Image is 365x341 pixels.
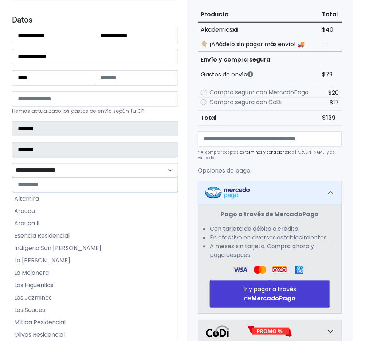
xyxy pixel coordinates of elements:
label: Compra segura con MercadoPago [209,88,309,97]
li: Indígena San [PERSON_NAME] [12,242,178,255]
button: Ir y pagar a través deMercadoPago [210,280,330,308]
td: $79 [319,67,342,82]
img: Amex Logo [293,266,306,274]
li: Los Sauces [12,304,178,317]
li: Las Higuerillas [12,279,178,292]
td: $40 [319,22,342,37]
td: -- [319,37,342,52]
td: 👇🏼 ¡Añádelo sin pagar más envío! 🚚 [198,37,319,52]
th: Total [198,110,319,125]
li: La Mojonera [12,267,178,279]
th: Total [319,7,342,22]
li: A meses sin tarjeta. Compra ahora y paga después. [210,242,330,260]
img: Promo [247,326,292,337]
small: Hemos actualizado los gastos de envío según tu CP [12,107,144,115]
li: Arauca [12,205,178,218]
td: $139 [319,110,342,125]
h4: Datos [12,15,178,25]
li: Con tarjeta de débito o crédito. [210,225,330,234]
li: La [PERSON_NAME] [12,255,178,267]
li: Esencia Residencial [12,230,178,242]
span: $17 [330,98,339,107]
li: Altamira [12,193,178,205]
img: Mercadopago Logo [205,187,250,199]
strong: Pago a través de MercadoPago [221,210,319,219]
strong: x1 [232,25,238,34]
li: Arauca II [12,218,178,230]
th: Producto [198,7,319,22]
th: Gastos de envío [198,67,319,82]
p: * Al comprar aceptas de [PERSON_NAME] y del vendedor [198,150,342,160]
img: Visa Logo [233,266,247,274]
img: Oxxo Logo [273,266,287,274]
li: Los Jazmines [12,292,178,304]
strong: MercadoPago [251,294,296,303]
a: los términos y condiciones [239,150,290,155]
img: Visa Logo [253,266,267,274]
li: Mítica Residencial [12,317,178,329]
td: Akademics [198,22,319,37]
th: Envío y compra segura [198,52,319,67]
li: En efectivo en diversos establecimientos. [210,234,330,242]
p: Opciones de pago: [198,166,342,175]
span: $20 [329,88,339,97]
label: Compra segura con CoDi [209,98,282,107]
img: Codi Logo [205,326,230,337]
i: Los gastos de envío dependen de códigos postales. ¡Te puedes llevar más productos en un solo envío ! [247,71,253,77]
